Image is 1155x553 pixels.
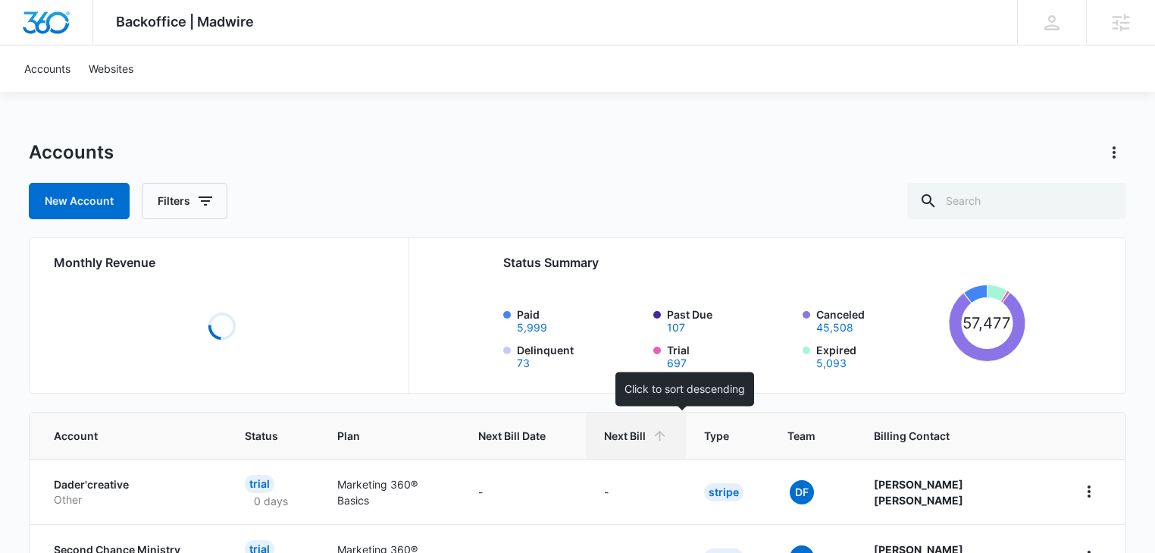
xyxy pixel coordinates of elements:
[54,492,208,507] p: Other
[517,358,530,369] button: Delinquent
[517,342,643,369] label: Delinquent
[615,372,754,406] div: Click to sort descending
[586,459,686,524] td: -
[29,183,130,219] a: New Account
[816,342,943,369] label: Expired
[460,459,586,524] td: -
[1102,140,1126,165] button: Actions
[337,428,442,444] span: Plan
[667,306,793,333] label: Past Due
[245,493,297,509] p: 0 days
[29,141,114,164] h1: Accounts
[962,313,1011,332] tspan: 57,477
[54,253,390,272] h2: Monthly Revenue
[80,46,142,92] a: Websites
[704,483,743,501] div: Stripe
[790,480,814,504] span: DF
[816,322,853,333] button: Canceled
[54,428,186,444] span: Account
[478,428,546,444] span: Next Bill Date
[704,428,729,444] span: Type
[667,322,685,333] button: Past Due
[667,358,687,369] button: Trial
[667,342,793,369] label: Trial
[245,428,279,444] span: Status
[907,183,1126,219] input: Search
[337,476,442,508] p: Marketing 360® Basics
[245,475,274,493] div: Trial
[816,306,943,333] label: Canceled
[816,358,847,369] button: Expired
[142,183,227,219] button: Filters
[54,477,208,492] p: Dader'creative
[874,428,1041,444] span: Billing Contact
[503,253,1025,272] h2: Status Summary
[517,306,643,333] label: Paid
[517,322,547,333] button: Paid
[787,428,815,444] span: Team
[15,46,80,92] a: Accounts
[116,14,254,30] span: Backoffice | Madwire
[874,478,963,507] strong: [PERSON_NAME] [PERSON_NAME]
[604,428,646,444] span: Next Bill
[54,477,208,507] a: Dader'creativeOther
[1077,479,1101,504] button: home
